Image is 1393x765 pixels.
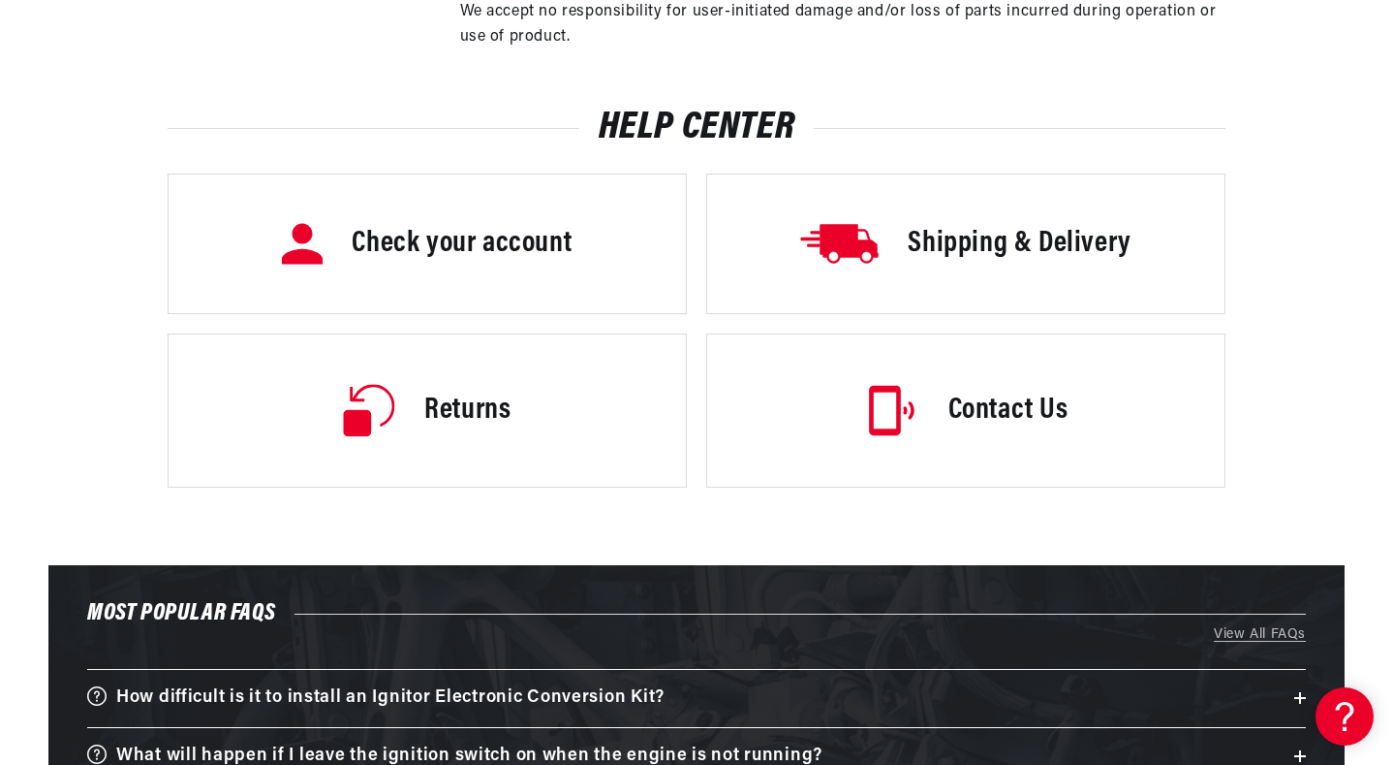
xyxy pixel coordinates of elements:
a: Check your account Check your account [168,174,687,314]
h3: Shipping & Delivery [908,224,1130,265]
h3: How difficult is it to install an Ignitor Electronic Conversion Kit? [116,684,665,714]
a: Contact Us Contact Us [706,334,1225,488]
h2: Help Center [168,112,1225,144]
summary: How difficult is it to install an Ignitor Electronic Conversion Kit? [87,670,1306,727]
img: Returns [343,384,395,437]
img: Contact Us [864,383,919,438]
img: Shipping & Delivery [800,224,879,264]
img: Check your account [282,223,323,265]
a: Shipping & Delivery Shipping & Delivery [706,174,1225,314]
h3: Returns [424,391,511,431]
a: Returns Returns [168,334,687,488]
h3: Check your account [352,224,572,265]
a: View All FAQs [87,624,1306,646]
h3: Contact Us [948,391,1068,431]
span: Most Popular FAQs [87,602,275,625]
